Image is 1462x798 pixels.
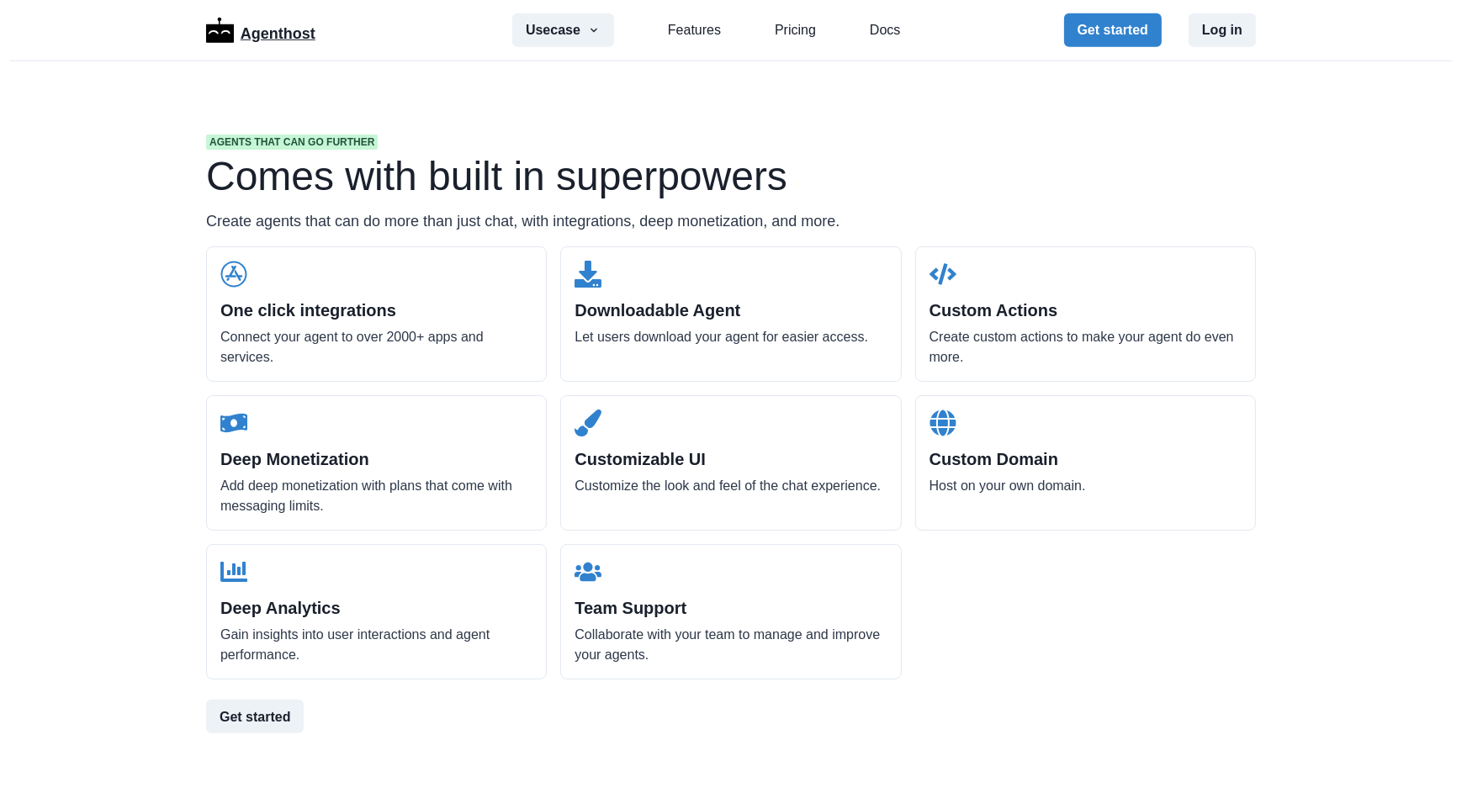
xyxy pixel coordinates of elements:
[668,20,721,40] a: Features
[220,598,532,618] h2: Deep Analytics
[930,327,1242,367] p: Create custom actions to make your agent do even more.
[220,300,532,320] h2: One click integrations
[241,16,315,45] p: Agenthost
[575,327,887,347] p: Let users download your agent for easier access.
[220,327,532,367] p: Connect your agent to over 2000+ apps and services.
[575,625,887,665] p: Collaborate with your team to manage and improve your agents.
[206,18,234,43] img: Logo
[930,449,1242,469] h2: Custom Domain
[220,449,532,469] h2: Deep Monetization
[930,476,1242,496] p: Host on your own domain.
[206,135,378,150] span: Agents that can go further
[206,700,304,733] button: Get started
[575,476,887,496] p: Customize the look and feel of the chat experience.
[575,449,887,469] h2: Customizable UI
[220,625,532,665] p: Gain insights into user interactions and agent performance.
[1189,13,1256,47] button: Log in
[220,476,532,516] p: Add deep monetization with plans that come with messaging limits.
[206,16,315,45] a: LogoAgenthost
[575,300,887,320] h2: Downloadable Agent
[575,598,887,618] h2: Team Support
[930,300,1242,320] h2: Custom Actions
[870,20,900,40] a: Docs
[206,700,1256,733] a: Get started
[1064,13,1162,47] button: Get started
[206,156,1256,197] h1: Comes with built in superpowers
[512,13,614,47] button: Usecase
[775,20,816,40] a: Pricing
[206,210,1256,233] p: Create agents that can do more than just chat, with integrations, deep monetization, and more.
